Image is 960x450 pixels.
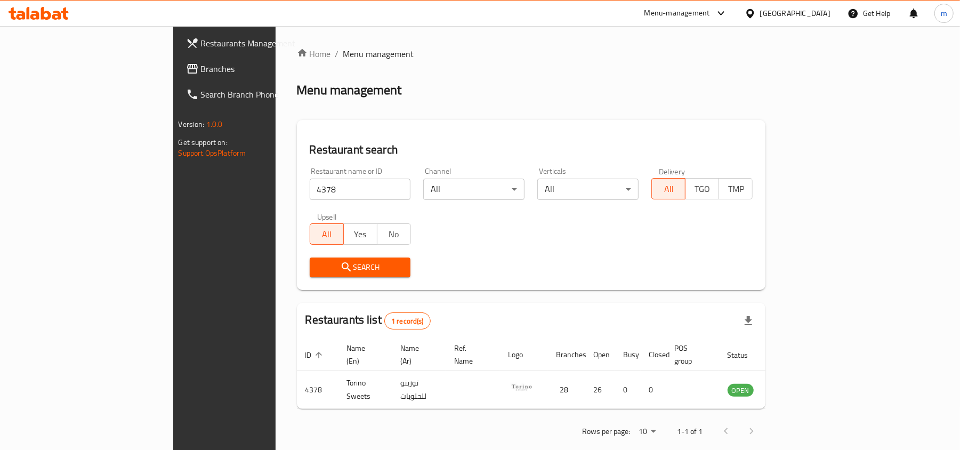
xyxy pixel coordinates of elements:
span: All [656,181,681,197]
span: POS group [675,342,706,367]
button: Search [310,258,411,277]
th: Busy [615,339,641,371]
button: No [377,223,411,245]
button: All [651,178,685,199]
div: Export file [736,308,761,334]
div: Total records count [384,312,431,330]
button: Yes [343,223,377,245]
p: Rows per page: [582,425,630,438]
nav: breadcrumb [297,47,766,60]
button: All [310,223,344,245]
li: / [335,47,339,60]
span: Restaurants Management [201,37,325,50]
td: 26 [585,371,615,409]
img: Torino Sweets [509,374,535,401]
a: Search Branch Phone [178,82,334,107]
span: Name (En) [347,342,380,367]
th: Open [585,339,615,371]
td: 0 [641,371,666,409]
h2: Restaurants list [305,312,431,330]
span: TMP [723,181,748,197]
td: 28 [548,371,585,409]
span: All [314,227,340,242]
span: Yes [348,227,373,242]
span: 1 record(s) [385,316,430,326]
span: Get support on: [179,135,228,149]
th: Branches [548,339,585,371]
span: m [941,7,947,19]
span: Search Branch Phone [201,88,325,101]
span: TGO [690,181,715,197]
span: Menu management [343,47,414,60]
span: Name (Ar) [401,342,433,367]
a: Restaurants Management [178,30,334,56]
span: 1.0.0 [206,117,223,131]
span: Status [728,349,762,361]
div: [GEOGRAPHIC_DATA] [760,7,830,19]
span: Search [318,261,402,274]
span: Version: [179,117,205,131]
button: TGO [685,178,719,199]
span: Branches [201,62,325,75]
a: Support.OpsPlatform [179,146,246,160]
span: Ref. Name [455,342,487,367]
input: Search for restaurant name or ID.. [310,179,411,200]
span: OPEN [728,384,754,397]
div: Menu-management [644,7,710,20]
label: Upsell [317,213,337,220]
a: Branches [178,56,334,82]
th: Closed [641,339,666,371]
span: No [382,227,407,242]
div: All [537,179,639,200]
button: TMP [719,178,753,199]
span: ID [305,349,326,361]
td: 0 [615,371,641,409]
td: Torino Sweets [338,371,392,409]
div: All [423,179,525,200]
label: Delivery [659,167,685,175]
div: Rows per page: [634,424,660,440]
h2: Restaurant search [310,142,753,158]
h2: Menu management [297,82,402,99]
td: تورينو للحلويات [392,371,446,409]
p: 1-1 of 1 [677,425,703,438]
table: enhanced table [297,339,812,409]
th: Logo [500,339,548,371]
